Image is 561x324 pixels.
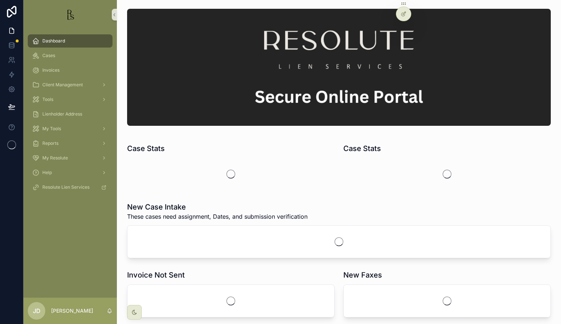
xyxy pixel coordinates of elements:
[127,143,165,154] h1: Case Stats
[28,137,112,150] a: Reports
[42,170,52,176] span: Help
[28,166,112,179] a: Help
[28,34,112,48] a: Dashboard
[28,49,112,62] a: Cases
[42,155,68,161] span: My Resolute
[343,270,382,280] h1: New Faxes
[28,108,112,121] a: Lienholder Address
[42,126,61,132] span: My Tools
[42,53,55,59] span: Cases
[28,181,112,194] a: Resolute Lien Services
[64,9,76,20] img: App logo
[42,140,58,146] span: Reports
[42,97,53,102] span: Tools
[28,93,112,106] a: Tools
[42,67,60,73] span: Invoices
[127,270,185,280] h1: Invoice Not Sent
[42,38,65,44] span: Dashboard
[51,307,93,314] p: [PERSON_NAME]
[42,111,82,117] span: Lienholder Address
[343,143,381,154] h1: Case Stats
[42,184,89,190] span: Resolute Lien Services
[28,151,112,165] a: My Resolute
[42,82,83,88] span: Client Management
[28,64,112,77] a: Invoices
[33,306,41,315] span: JD
[23,29,117,203] div: scrollable content
[127,212,308,221] span: These cases need assignment, Dates, and submission verification
[28,78,112,91] a: Client Management
[127,202,308,212] h1: New Case Intake
[28,122,112,135] a: My Tools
